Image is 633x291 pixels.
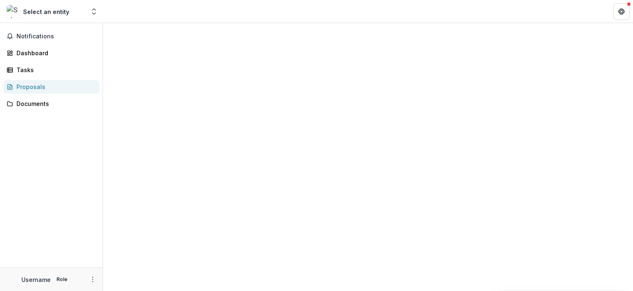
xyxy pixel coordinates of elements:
button: Open entity switcher [88,3,100,20]
a: Documents [3,97,99,110]
span: Notifications [16,33,96,40]
img: Select an entity [7,5,20,18]
div: Select an entity [23,7,69,16]
button: Get Help [613,3,630,20]
p: Username [21,275,51,284]
a: Dashboard [3,46,99,60]
a: Proposals [3,80,99,94]
div: Dashboard [16,49,93,57]
p: Role [54,276,70,283]
button: Notifications [3,30,99,43]
a: Tasks [3,63,99,77]
div: Tasks [16,66,93,74]
div: Documents [16,99,93,108]
button: More [88,275,98,284]
div: Proposals [16,82,93,91]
